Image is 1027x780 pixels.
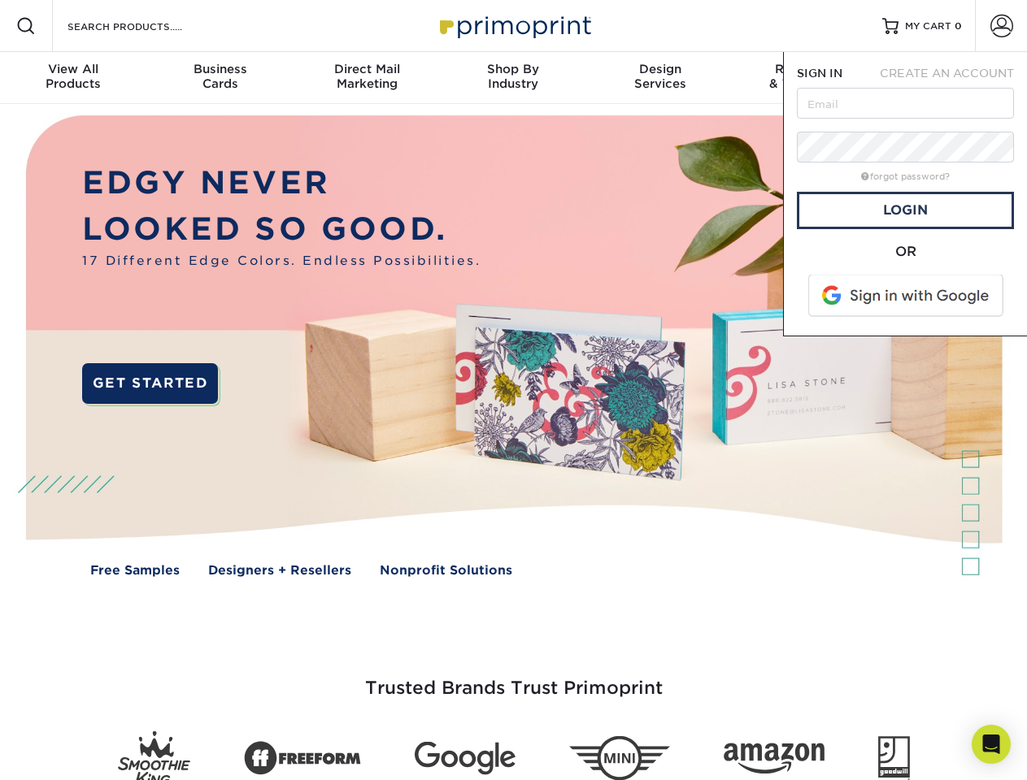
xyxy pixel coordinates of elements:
img: Goodwill [878,736,910,780]
span: Shop By [440,62,586,76]
a: Login [797,192,1014,229]
img: Google [415,742,516,775]
img: Amazon [724,743,825,774]
span: 0 [955,20,962,32]
h3: Trusted Brands Trust Primoprint [38,639,990,718]
a: DesignServices [587,52,733,104]
div: Open Intercom Messenger [972,725,1011,764]
iframe: Google Customer Reviews [4,730,138,774]
span: Design [587,62,733,76]
div: Marketing [294,62,440,91]
img: Primoprint [433,8,595,43]
a: forgot password? [861,171,950,182]
a: GET STARTED [82,363,218,404]
a: BusinessCards [146,52,293,104]
div: & Templates [733,62,880,91]
a: Direct MailMarketing [294,52,440,104]
a: Free Samples [90,561,180,580]
span: CREATE AN ACCOUNT [880,67,1014,80]
p: LOOKED SO GOOD. [82,206,481,253]
a: Shop ByIndustry [440,52,586,104]
a: Designers + Resellers [208,561,351,580]
a: Nonprofit Solutions [380,561,512,580]
input: SEARCH PRODUCTS..... [66,16,224,36]
a: Resources& Templates [733,52,880,104]
span: Direct Mail [294,62,440,76]
span: SIGN IN [797,67,842,80]
span: Business [146,62,293,76]
div: OR [797,242,1014,262]
span: Resources [733,62,880,76]
span: 17 Different Edge Colors. Endless Possibilities. [82,252,481,271]
p: EDGY NEVER [82,160,481,206]
input: Email [797,88,1014,119]
div: Services [587,62,733,91]
span: MY CART [905,19,951,33]
div: Industry [440,62,586,91]
div: Cards [146,62,293,91]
